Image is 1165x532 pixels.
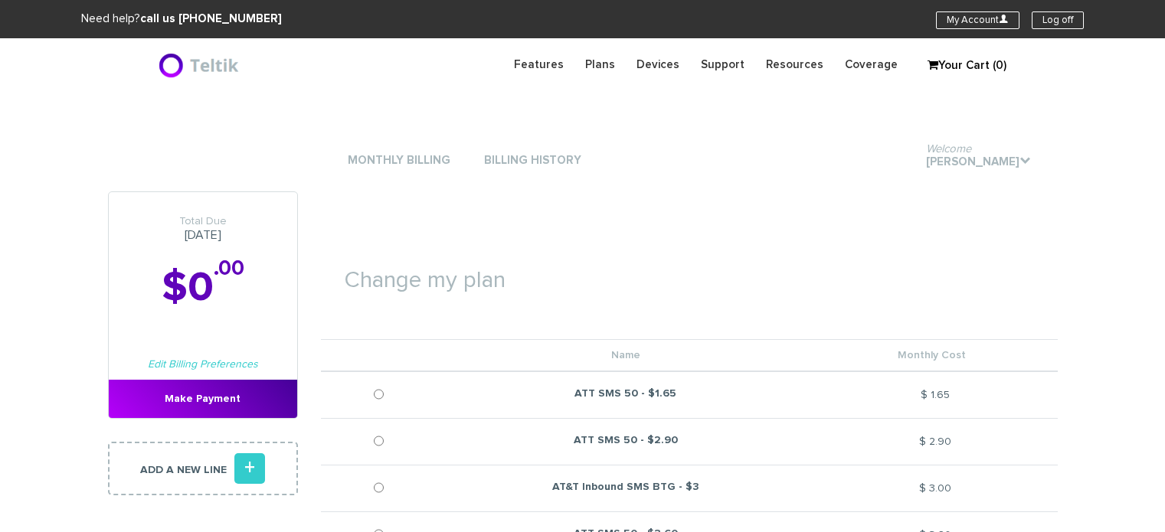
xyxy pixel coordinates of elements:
a: Devices [626,50,690,80]
span: Need help? [81,13,282,24]
a: Add a new line+ [108,442,298,495]
a: Edit Billing Preferences [148,359,258,370]
label: ATT SMS 50 - $1.65 [574,386,676,401]
a: Log off [1032,11,1084,29]
a: Monthly Billing [344,151,454,171]
label: AT&T Inbound SMS BTG - $3 [552,479,699,494]
h2: $0 [109,266,297,311]
a: Resources [755,50,834,80]
a: Coverage [834,50,908,80]
i: . [1019,155,1031,166]
th: Monthly Cost [829,340,1057,372]
th: Name [422,340,829,372]
a: Your Cart (0) [920,54,996,77]
strong: call us [PHONE_NUMBER] [140,13,282,24]
td: $ 2.90 [829,419,1057,465]
i: U [999,14,1009,24]
sup: .00 [214,258,244,279]
label: ATT SMS 50 - $2.90 [574,432,678,448]
td: $ 1.65 [829,371,1057,419]
img: BriteX [158,50,243,80]
a: My AccountU [936,11,1019,29]
h3: [DATE] [109,215,297,243]
td: $ 3.00 [829,465,1057,512]
a: Plans [574,50,626,80]
a: Features [503,50,574,80]
span: Total Due [109,215,297,228]
a: Billing History [480,151,585,171]
span: Welcome [926,143,971,155]
a: Support [690,50,755,80]
h1: Change my plan [321,245,1058,301]
i: + [234,453,265,484]
a: Make Payment [109,380,297,418]
a: Welcome[PERSON_NAME]. [922,152,1035,173]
